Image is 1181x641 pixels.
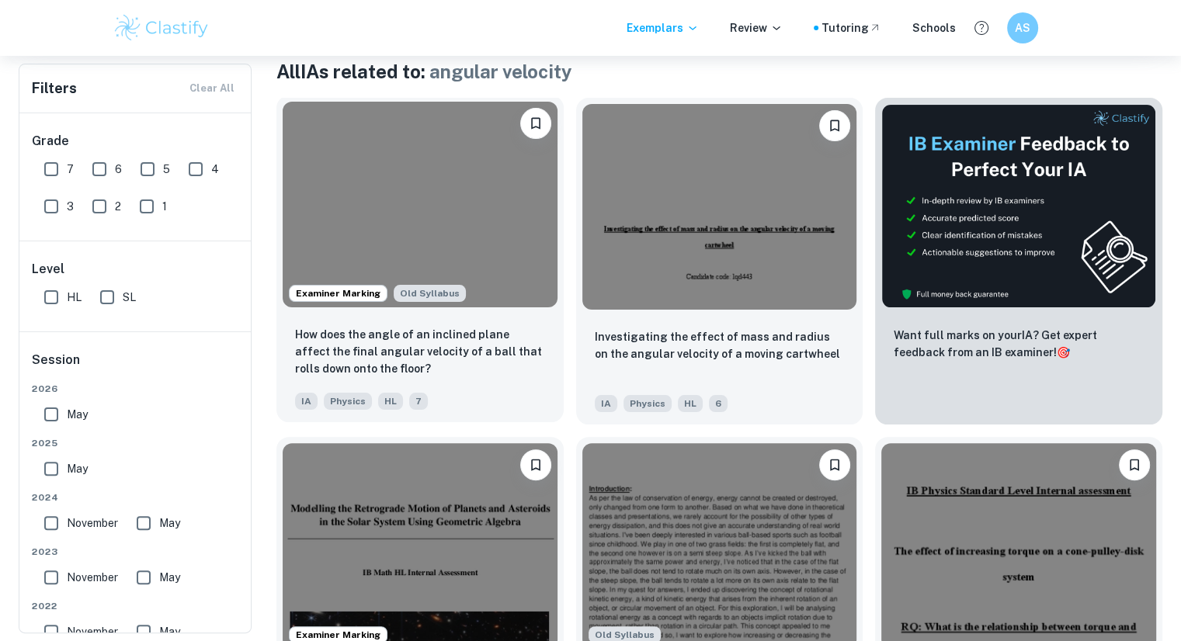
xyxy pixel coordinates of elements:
[295,326,545,377] p: How does the angle of an inclined plane affect the final angular velocity of a ball that rolls do...
[429,61,572,82] span: angular velocity
[115,161,122,178] span: 6
[162,198,167,215] span: 1
[211,161,219,178] span: 4
[378,393,403,410] span: HL
[881,104,1156,308] img: Thumbnail
[595,395,617,412] span: IA
[1057,346,1070,359] span: 🎯
[295,393,318,410] span: IA
[113,12,211,43] img: Clastify logo
[819,449,850,480] button: Bookmark
[1007,12,1038,43] button: AS
[821,19,881,36] a: Tutoring
[67,289,82,306] span: HL
[32,545,240,559] span: 2023
[67,515,118,532] span: November
[730,19,783,36] p: Review
[159,623,180,640] span: May
[67,623,118,640] span: November
[159,515,180,532] span: May
[409,393,428,410] span: 7
[32,490,240,504] span: 2024
[1013,19,1031,36] h6: AS
[67,460,88,477] span: May
[394,285,466,302] div: Starting from the May 2025 session, the Physics IA requirements have changed. It's OK to refer to...
[32,382,240,396] span: 2026
[1119,449,1150,480] button: Bookmark
[520,449,551,480] button: Bookmark
[623,395,672,412] span: Physics
[595,328,845,362] p: Investigating the effect of mass and radius on the angular velocity of a moving cartwheel
[67,406,88,423] span: May
[32,260,240,279] h6: Level
[123,289,136,306] span: SL
[324,393,372,410] span: Physics
[67,198,74,215] span: 3
[32,436,240,450] span: 2025
[875,98,1162,424] a: ThumbnailWant full marks on yourIA? Get expert feedback from an IB examiner!
[912,19,956,36] a: Schools
[276,57,1162,85] h1: All IAs related to:
[67,569,118,586] span: November
[576,98,863,424] a: BookmarkInvestigating the effect of mass and radius on the angular velocity of a moving cartwheel...
[394,285,466,302] span: Old Syllabus
[32,78,77,99] h6: Filters
[894,327,1144,361] p: Want full marks on your IA ? Get expert feedback from an IB examiner!
[276,98,564,424] a: Examiner MarkingStarting from the May 2025 session, the Physics IA requirements have changed. It'...
[163,161,170,178] span: 5
[283,102,558,307] img: Physics IA example thumbnail: How does the angle of an inclined plane
[709,395,728,412] span: 6
[678,395,703,412] span: HL
[32,599,240,613] span: 2022
[32,132,240,151] h6: Grade
[159,569,180,586] span: May
[32,351,240,382] h6: Session
[968,15,995,41] button: Help and Feedback
[67,161,74,178] span: 7
[290,286,387,300] span: Examiner Marking
[582,104,857,310] img: Physics IA example thumbnail: Investigating the effect of mass and rad
[115,198,121,215] span: 2
[627,19,699,36] p: Exemplars
[520,108,551,139] button: Bookmark
[819,110,850,141] button: Bookmark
